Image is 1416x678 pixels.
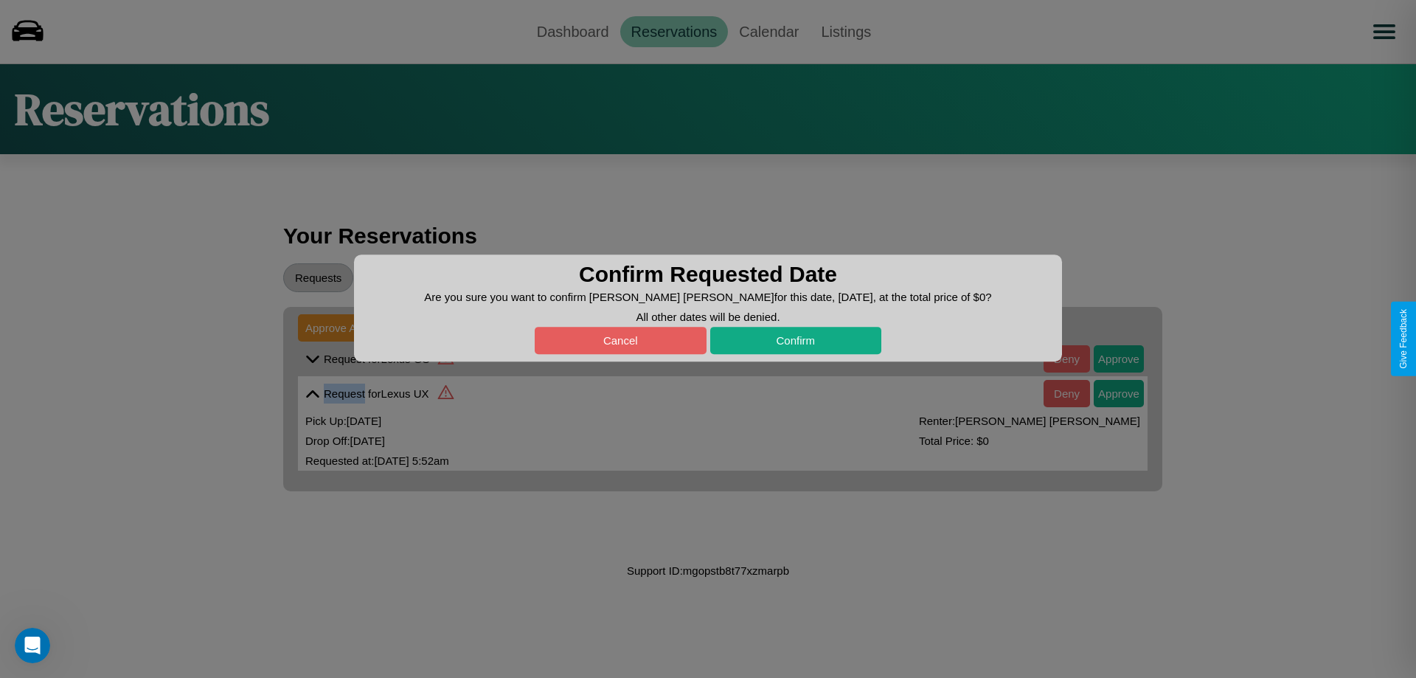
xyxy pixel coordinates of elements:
[1398,309,1409,369] div: Give Feedback
[361,307,1055,327] p: All other dates will be denied.
[710,327,882,354] button: Confirm
[361,262,1055,287] h3: Confirm Requested Date
[15,628,50,663] iframe: Intercom live chat
[361,287,1055,307] p: Are you sure you want to confirm [PERSON_NAME] [PERSON_NAME] for this date, [DATE] , at the total...
[535,327,707,354] button: Cancel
